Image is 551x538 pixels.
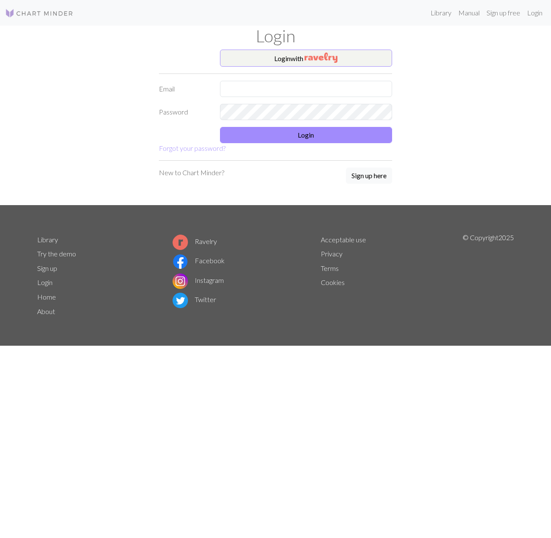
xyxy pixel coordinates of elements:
[321,235,366,244] a: Acceptable use
[321,278,345,286] a: Cookies
[427,4,455,21] a: Library
[37,264,57,272] a: Sign up
[483,4,524,21] a: Sign up free
[173,273,188,289] img: Instagram logo
[32,26,519,46] h1: Login
[159,144,226,152] a: Forgot your password?
[346,168,392,185] a: Sign up here
[37,293,56,301] a: Home
[37,278,53,286] a: Login
[220,50,393,67] button: Loginwith
[37,250,76,258] a: Try the demo
[524,4,546,21] a: Login
[455,4,483,21] a: Manual
[5,8,73,18] img: Logo
[154,81,215,97] label: Email
[321,250,343,258] a: Privacy
[37,307,55,315] a: About
[173,256,225,265] a: Facebook
[173,237,217,245] a: Ravelry
[346,168,392,184] button: Sign up here
[463,232,514,319] p: © Copyright 2025
[220,127,393,143] button: Login
[37,235,58,244] a: Library
[321,264,339,272] a: Terms
[154,104,215,120] label: Password
[305,53,337,63] img: Ravelry
[173,276,224,284] a: Instagram
[173,235,188,250] img: Ravelry logo
[159,168,224,178] p: New to Chart Minder?
[173,254,188,269] img: Facebook logo
[173,295,216,303] a: Twitter
[173,293,188,308] img: Twitter logo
